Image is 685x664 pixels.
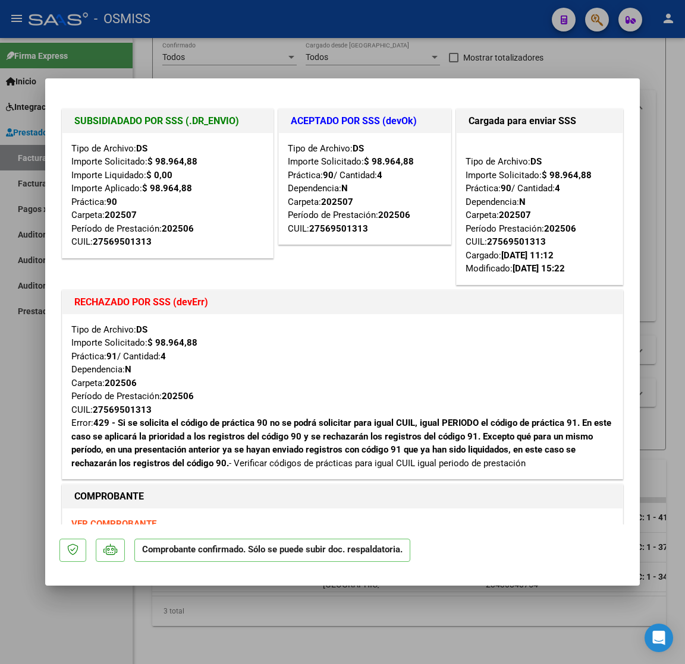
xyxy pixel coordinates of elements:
[321,197,353,207] strong: 202507
[93,403,152,417] div: 27569501313
[105,210,137,220] strong: 202507
[74,491,144,502] strong: COMPROBANTE
[162,223,194,234] strong: 202506
[288,142,442,236] div: Tipo de Archivo: Importe Solicitado: Práctica: / Cantidad: Dependencia: Carpeta: Período de Prest...
[147,337,197,348] strong: $ 98.964,88
[466,142,614,276] div: Tipo de Archivo: Importe Solicitado: Práctica: / Cantidad: Dependencia: Carpeta: Período Prestaci...
[93,235,152,249] div: 27569501313
[542,170,592,181] strong: $ 98.964,88
[466,263,565,274] span: Modificado:
[136,324,147,335] strong: DS
[71,142,264,249] div: Tipo de Archivo: Importe Solicitado: Importe Liquidado: Importe Aplicado: Práctica: Carpeta: Perí...
[161,351,166,362] strong: 4
[519,197,526,207] strong: N
[134,539,410,562] p: Comprobante confirmado. Sólo se puede subir doc. respaldatoria.
[71,418,611,469] strong: 429 - Si se solicita el código de práctica 90 no se podrá solicitar para igual CUIL, igual PERIOD...
[341,183,348,194] strong: N
[544,223,576,234] strong: 202506
[147,156,197,167] strong: $ 98.964,88
[501,183,511,194] strong: 90
[162,391,194,401] strong: 202506
[136,143,147,154] strong: DS
[501,250,554,261] strong: [DATE] 11:12
[377,170,382,181] strong: 4
[71,518,156,529] a: VER COMPROBANTE
[106,197,117,207] strong: 90
[499,210,531,220] strong: 202507
[309,222,368,236] div: 27569501313
[323,170,334,181] strong: 90
[71,323,614,470] div: Tipo de Archivo: Importe Solicitado: Práctica: / Cantidad: Dependencia: Carpeta: Período de Prest...
[125,364,131,375] strong: N
[74,114,261,128] h1: SUBSIDIADADO POR SSS (.DR_ENVIO)
[378,210,410,220] strong: 202506
[105,378,137,388] strong: 202506
[353,143,364,154] strong: DS
[106,351,117,362] strong: 91
[530,156,542,167] strong: DS
[645,624,673,652] div: Open Intercom Messenger
[513,263,565,274] strong: [DATE] 15:22
[364,156,414,167] strong: $ 98.964,88
[142,183,192,194] strong: $ 98.964,88
[469,114,611,128] h1: Cargada para enviar SSS
[74,295,611,309] h1: RECHAZADO POR SSS (devErr)
[146,170,172,181] strong: $ 0,00
[291,114,439,128] h1: ACEPTADO POR SSS (devOk)
[487,235,546,249] div: 27569501313
[555,183,560,194] strong: 4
